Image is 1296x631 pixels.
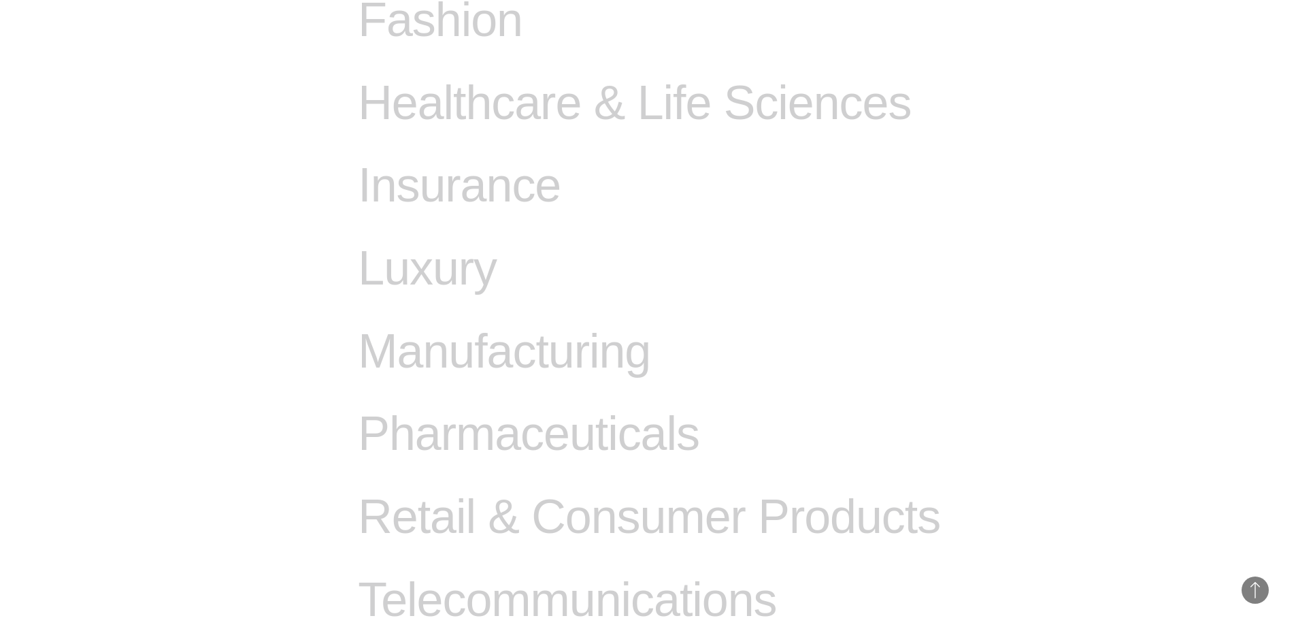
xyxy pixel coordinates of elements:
[358,489,940,545] span: Retail & Consumer Products
[358,572,776,628] span: Telecommunications
[358,241,497,297] span: Luxury
[358,489,940,572] a: Retail & Consumer Products
[358,76,911,131] span: Healthcare & Life Sciences
[358,324,650,380] span: Manufacturing
[358,406,699,462] span: Pharmaceuticals
[358,158,561,214] span: Insurance
[358,406,703,489] a: Pharmaceuticals
[358,324,703,407] a: Manufacturing
[358,76,911,159] a: Healthcare & Life Sciences
[358,241,703,324] a: Luxury
[358,158,703,241] a: Insurance
[1242,577,1269,604] button: Back to Top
